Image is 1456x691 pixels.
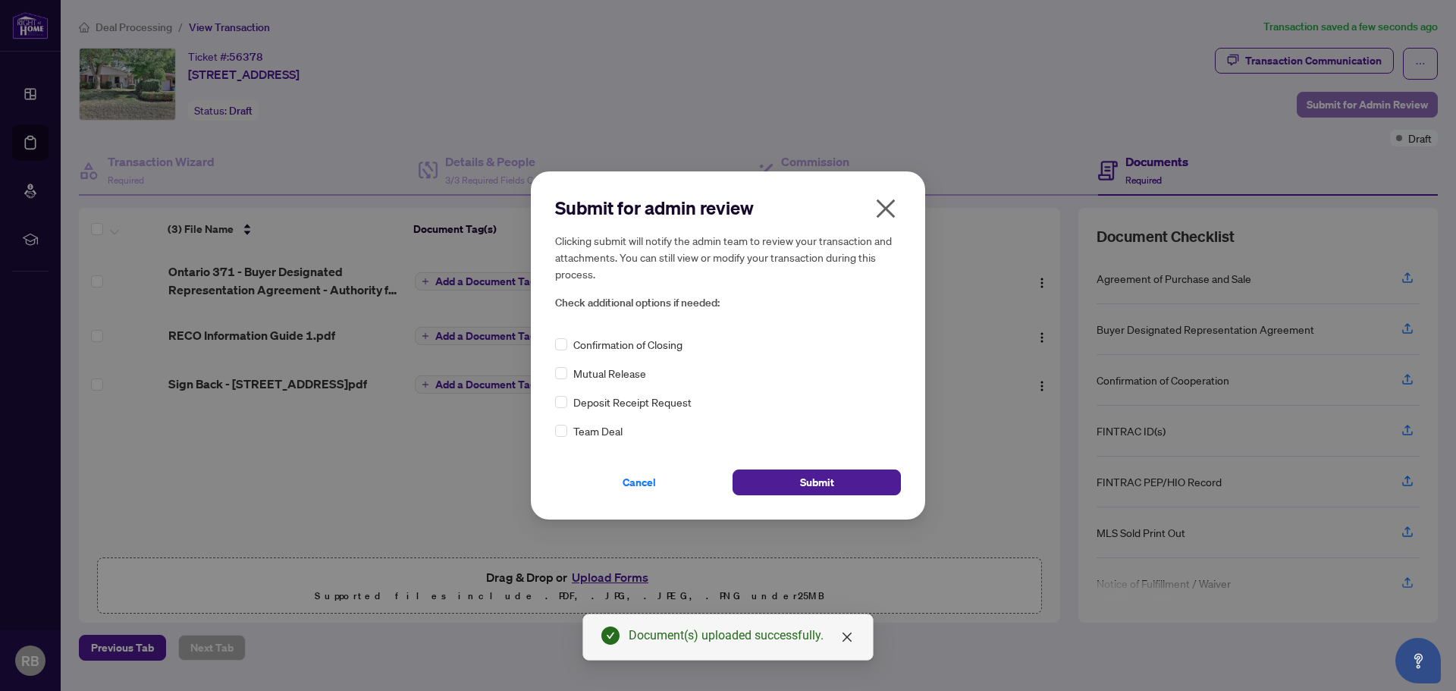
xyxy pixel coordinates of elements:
h2: Submit for admin review [555,196,901,220]
span: Team Deal [573,422,623,439]
span: Confirmation of Closing [573,336,682,353]
span: close [874,196,898,221]
button: Open asap [1395,638,1441,683]
button: Submit [733,470,901,495]
a: Close [839,629,855,645]
span: Deposit Receipt Request [573,394,692,410]
span: Cancel [623,470,656,495]
span: check-circle [601,627,620,645]
button: Cancel [555,470,723,495]
h5: Clicking submit will notify the admin team to review your transaction and attachments. You can st... [555,232,901,282]
span: Check additional options if needed: [555,294,901,312]
span: Submit [800,470,834,495]
span: Mutual Release [573,365,646,382]
div: Document(s) uploaded successfully. [629,627,855,645]
span: close [841,631,853,643]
